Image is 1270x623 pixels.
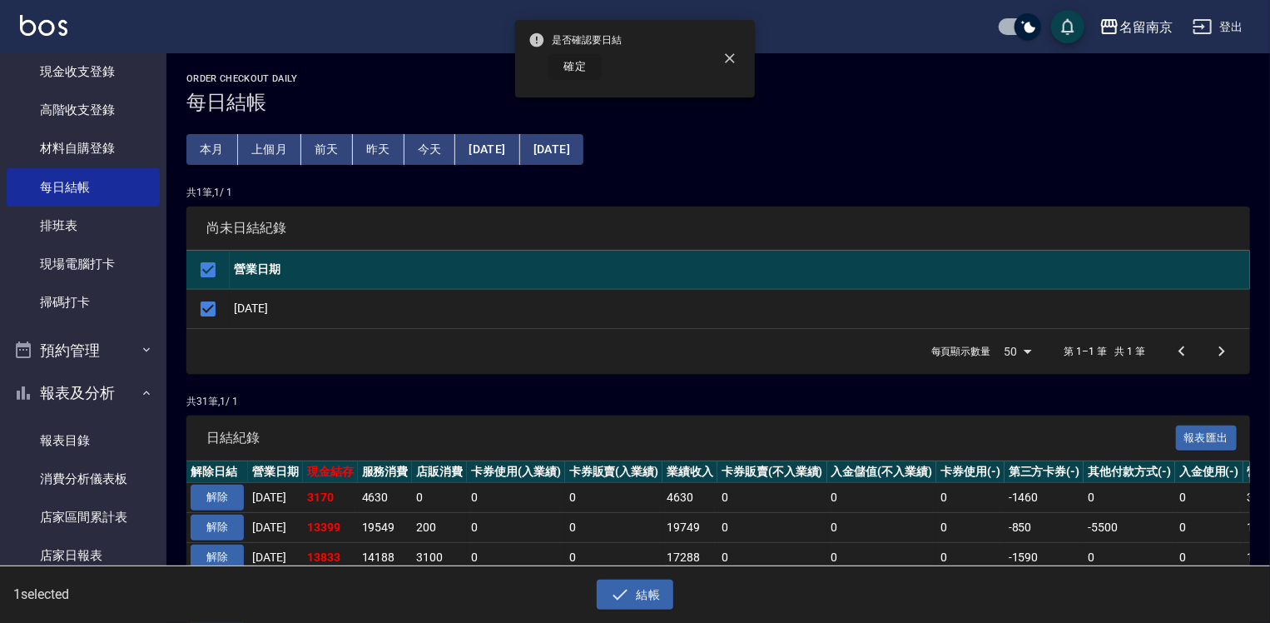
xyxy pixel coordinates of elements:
td: 0 [827,483,937,513]
button: 本月 [186,134,238,165]
td: -1460 [1005,483,1084,513]
td: 0 [1084,483,1175,513]
p: 每頁顯示數量 [931,344,991,359]
td: 13399 [303,513,358,543]
td: 0 [717,483,827,513]
button: 預約管理 [7,329,160,372]
button: 解除 [191,545,244,571]
th: 解除日結 [186,461,248,483]
a: 排班表 [7,207,160,245]
td: 0 [827,542,937,572]
th: 店販消費 [412,461,467,483]
th: 其他付款方式(-) [1084,461,1175,483]
p: 共 31 筆, 1 / 1 [186,394,1250,409]
td: 0 [467,542,565,572]
button: close [712,40,748,77]
a: 現場電腦打卡 [7,245,160,283]
p: 共 1 筆, 1 / 1 [186,185,1250,200]
span: 是否確認要日結 [528,32,622,48]
a: 店家日報表 [7,536,160,575]
th: 第三方卡券(-) [1005,461,1084,483]
span: 日結紀錄 [206,430,1176,446]
a: 高階收支登錄 [7,91,160,129]
td: -850 [1005,513,1084,543]
button: 報表匯出 [1176,426,1238,451]
th: 卡券使用(-) [936,461,1005,483]
a: 每日結帳 [7,168,160,207]
button: 名留南京 [1093,10,1179,44]
td: 0 [412,483,467,513]
img: Logo [20,15,67,36]
td: 0 [565,483,663,513]
td: 4630 [358,483,413,513]
td: 0 [1175,513,1243,543]
h3: 每日結帳 [186,91,1250,114]
button: 上個月 [238,134,301,165]
td: 0 [565,542,663,572]
th: 服務消費 [358,461,413,483]
a: 報表匯出 [1176,429,1238,445]
button: 解除 [191,515,244,541]
td: 0 [1175,483,1243,513]
td: -5500 [1084,513,1175,543]
span: 尚未日結紀錄 [206,220,1230,237]
a: 報表目錄 [7,421,160,460]
td: 4630 [662,483,717,513]
th: 入金儲值(不入業績) [827,461,937,483]
td: 3100 [412,542,467,572]
a: 材料自購登錄 [7,129,160,167]
th: 業績收入 [662,461,717,483]
th: 現金結存 [303,461,358,483]
td: 0 [827,513,937,543]
td: 0 [936,483,1005,513]
button: [DATE] [455,134,519,165]
td: 0 [467,483,565,513]
td: 13833 [303,542,358,572]
td: 0 [717,542,827,572]
td: [DATE] [230,289,1250,328]
th: 營業日期 [248,461,303,483]
a: 消費分析儀表板 [7,460,160,498]
p: 第 1–1 筆 共 1 筆 [1064,344,1145,359]
button: 解除 [191,485,244,511]
button: 登出 [1186,12,1250,42]
button: [DATE] [520,134,583,165]
td: 14188 [358,542,413,572]
td: 19549 [358,513,413,543]
button: 報表及分析 [7,371,160,415]
td: 0 [717,513,827,543]
button: save [1051,10,1084,43]
td: 19749 [662,513,717,543]
td: 200 [412,513,467,543]
td: [DATE] [248,483,303,513]
td: 0 [565,513,663,543]
td: 0 [1084,542,1175,572]
button: 今天 [404,134,456,165]
th: 卡券販賣(不入業績) [717,461,827,483]
td: 0 [936,542,1005,572]
td: 3170 [303,483,358,513]
th: 卡券使用(入業績) [467,461,565,483]
button: 昨天 [353,134,404,165]
th: 入金使用(-) [1175,461,1243,483]
button: 前天 [301,134,353,165]
a: 掃碼打卡 [7,283,160,321]
th: 營業日期 [230,251,1250,290]
td: 17288 [662,542,717,572]
td: [DATE] [248,513,303,543]
button: 結帳 [597,580,674,611]
h2: Order checkout daily [186,73,1250,84]
td: [DATE] [248,542,303,572]
a: 現金收支登錄 [7,52,160,91]
td: 0 [467,513,565,543]
h6: 1 selected [13,584,315,605]
td: 0 [936,513,1005,543]
div: 名留南京 [1119,17,1173,37]
td: 0 [1175,542,1243,572]
a: 店家區間累計表 [7,498,160,536]
th: 卡券販賣(入業績) [565,461,663,483]
td: -1590 [1005,542,1084,572]
div: 50 [998,329,1038,374]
